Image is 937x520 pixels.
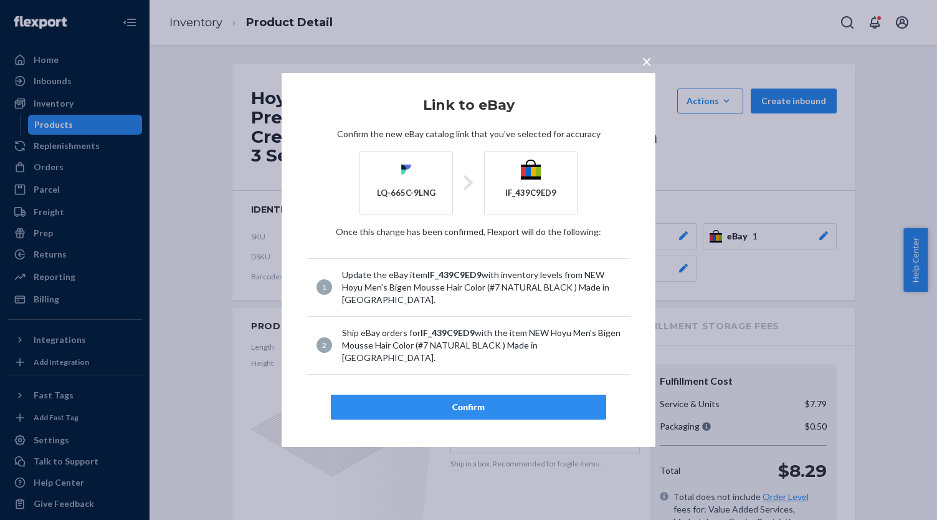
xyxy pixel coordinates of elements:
span: IF_439C9ED9 [421,327,475,338]
span: IF_439C9ED9 [427,269,482,280]
button: Confirm [331,395,606,420]
h2: Link to eBay [307,98,630,113]
div: 1 [316,279,332,295]
div: Update the eBay item with inventory levels from NEW Hoyu Men's Bigen Mousse Hair Color (#7 NATURA... [342,269,621,306]
div: Confirm [341,401,596,413]
div: Ship eBay orders for with the item NEW Hoyu Men's Bigen Mousse Hair Color (#7 NATURAL BLACK ) Mad... [342,327,621,364]
div: 2 [316,337,332,353]
p: Once this change has been confirmed, Flexport will do the following: [307,226,630,238]
div: LQ-665C-9LNG [377,187,435,199]
img: Flexport logo [396,160,416,180]
div: IF_439C9ED9 [505,187,556,199]
p: Confirm the new eBay catalog link that you've selected for accuracy [307,128,630,140]
span: × [642,51,652,72]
